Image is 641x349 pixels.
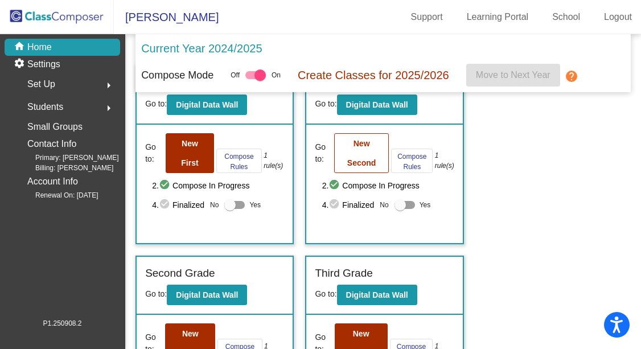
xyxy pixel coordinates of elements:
[141,68,213,83] p: Compose Mode
[466,64,560,87] button: Move to Next Year
[391,149,433,173] button: Compose Rules
[402,8,452,26] a: Support
[181,139,198,167] b: New First
[17,163,113,173] span: Billing: [PERSON_NAME]
[145,289,167,298] span: Go to:
[27,58,60,71] p: Settings
[458,8,538,26] a: Learning Portal
[337,285,417,305] button: Digital Data Wall
[27,174,78,190] p: Account Info
[328,179,342,192] mat-icon: check_circle
[14,58,27,71] mat-icon: settings
[272,70,281,80] span: On
[264,150,284,171] i: 1 rule(s)
[231,70,240,80] span: Off
[166,133,214,173] button: New First
[435,150,454,171] i: 1 rule(s)
[315,265,372,282] label: Third Grade
[315,99,336,108] span: Go to:
[565,69,578,83] mat-icon: help
[145,265,215,282] label: Second Grade
[114,8,219,26] span: [PERSON_NAME]
[216,149,262,173] button: Compose Rules
[167,95,247,115] button: Digital Data Wall
[420,198,431,212] span: Yes
[337,95,417,115] button: Digital Data Wall
[315,289,336,298] span: Go to:
[152,179,284,192] span: 2. Compose In Progress
[595,8,641,26] a: Logout
[145,99,167,108] span: Go to:
[14,40,27,54] mat-icon: home
[328,198,342,212] mat-icon: check_circle
[167,285,247,305] button: Digital Data Wall
[334,133,389,173] button: New Second
[27,119,83,135] p: Small Groups
[298,67,449,84] p: Create Classes for 2025/2026
[27,76,55,92] span: Set Up
[141,40,262,57] p: Current Year 2024/2025
[159,198,172,212] mat-icon: check_circle
[346,290,408,299] b: Digital Data Wall
[176,290,238,299] b: Digital Data Wall
[17,190,98,200] span: Renewal On: [DATE]
[27,40,52,54] p: Home
[249,198,261,212] span: Yes
[27,99,63,115] span: Students
[102,79,116,92] mat-icon: arrow_right
[176,100,238,109] b: Digital Data Wall
[476,70,550,80] span: Move to Next Year
[543,8,589,26] a: School
[322,179,454,192] span: 2. Compose In Progress
[210,200,219,210] span: No
[152,198,204,212] span: 4. Finalized
[159,179,172,192] mat-icon: check_circle
[315,141,332,165] span: Go to:
[145,141,163,165] span: Go to:
[346,100,408,109] b: Digital Data Wall
[102,101,116,115] mat-icon: arrow_right
[27,136,76,152] p: Contact Info
[17,153,119,163] span: Primary: [PERSON_NAME]
[322,198,375,212] span: 4. Finalized
[380,200,388,210] span: No
[347,139,376,167] b: New Second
